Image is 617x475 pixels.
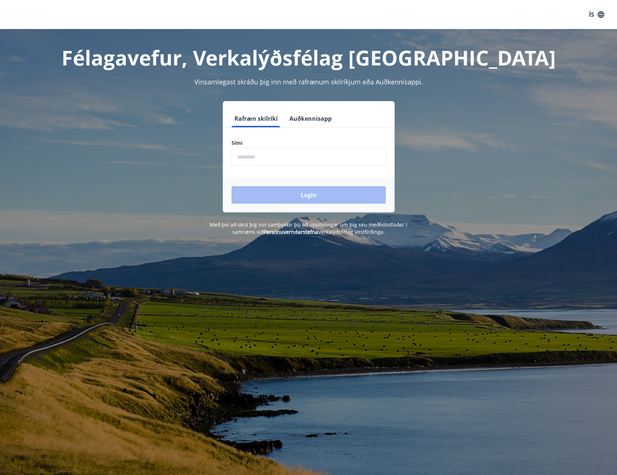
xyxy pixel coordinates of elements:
button: ÍS [585,8,608,21]
span: Vinsamlegast skráðu þig inn með rafrænum skilríkjum eða Auðkennisappi. [194,77,423,86]
button: Rafræn skilríki [232,110,281,127]
h1: Félagavefur, Verkalýðsfélag [GEOGRAPHIC_DATA] [55,44,562,71]
a: Persónuverndarstefna [264,228,318,235]
span: Með því að skrá þig inn samþykkir þú að upplýsingar um þig séu meðhöndlaðar í samræmi við Verkalý... [210,221,407,235]
button: Auðkennisapp [286,110,335,127]
label: Sími [232,139,386,147]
